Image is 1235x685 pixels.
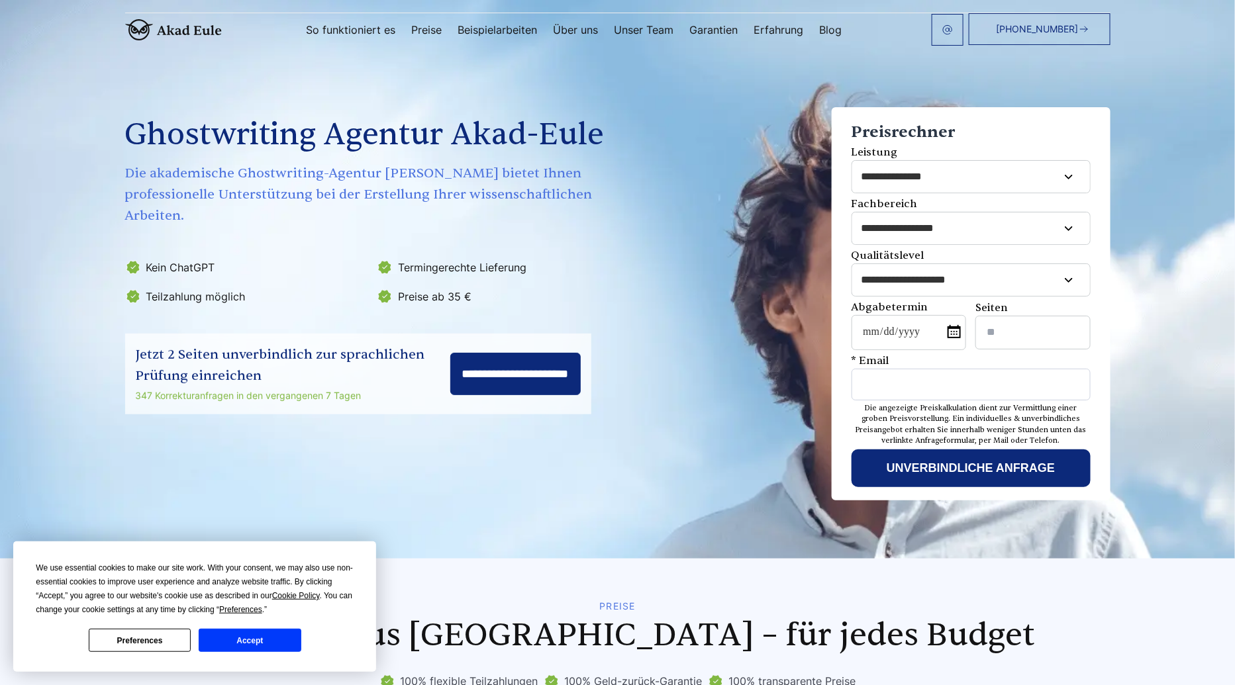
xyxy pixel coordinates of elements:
[852,353,1091,400] label: * Email
[553,24,598,35] a: Über uns
[852,403,1091,447] div: Die angezeigte Preiskalkulation dient zur Vermittlung einer groben Preisvorstellung. Ein individu...
[125,111,623,159] h1: Ghostwriting Agentur Akad-Eule
[36,561,354,617] div: We use essential cookies to make our site work. With your consent, we may also use non-essential ...
[377,286,620,307] li: Preise ab 35 €
[887,461,1055,475] span: UNVERBINDLICHE ANFRAGE
[852,315,966,350] input: Abgabetermin
[136,344,450,387] div: Jetzt 2 Seiten unverbindlich zur sprachlichen Prüfung einreichen
[13,541,376,672] div: Cookie Consent Prompt
[852,369,1091,400] input: * Email
[125,617,1111,654] h2: Experten aus [GEOGRAPHIC_DATA] – für jedes Budget
[969,13,1111,45] a: [PHONE_NUMBER]
[272,591,320,600] span: Cookie Policy
[125,257,369,278] li: Kein ChatGPT
[125,19,222,40] img: logo
[852,161,1090,193] select: Leistung
[458,24,537,35] a: Beispielarbeiten
[306,24,395,35] a: So funktioniert es
[219,605,262,614] span: Preferences
[819,24,842,35] a: Blog
[852,248,1091,297] label: Qualitätslevel
[411,24,442,35] a: Preise
[754,24,803,35] a: Erfahrung
[614,24,673,35] a: Unser Team
[852,264,1091,296] select: Qualitätslevel
[136,388,450,404] div: 347 Korrekturanfragen in den vergangenen 7 Tagen
[852,144,1091,193] label: Leistung
[852,120,1091,487] form: Contact form
[852,120,1091,144] div: Preisrechner
[125,163,623,226] span: Die akademische Ghostwriting-Agentur [PERSON_NAME] bietet Ihnen professionelle Unterstützung bei ...
[852,196,1091,245] label: Fachbereich
[689,24,738,35] a: Garantien
[975,301,1008,314] span: Seiten
[125,286,369,307] li: Teilzahlung möglich
[997,24,1079,34] span: [PHONE_NUMBER]
[377,257,620,278] li: Termingerechte Lieferung
[125,601,1111,612] div: Preise
[852,299,966,350] label: Abgabetermin
[199,629,301,652] button: Accept
[89,629,191,652] button: Preferences
[942,24,953,35] img: email
[852,212,1090,244] select: Fachbereich
[852,449,1091,487] button: UNVERBINDLICHE ANFRAGE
